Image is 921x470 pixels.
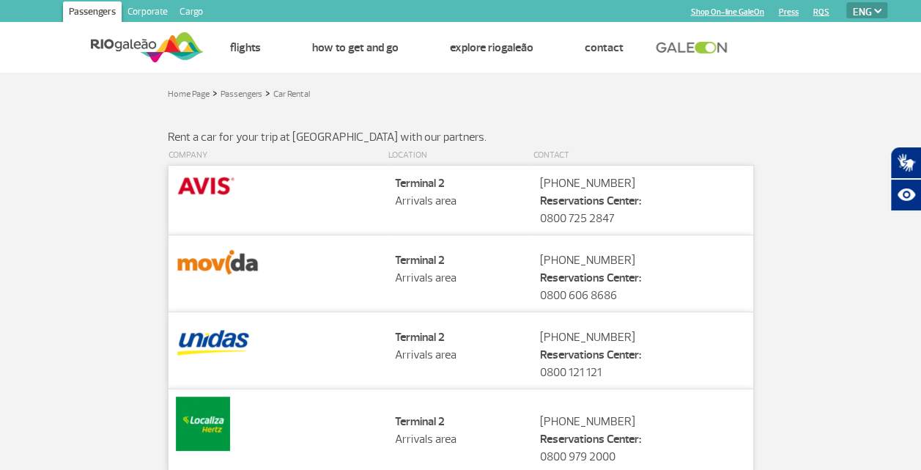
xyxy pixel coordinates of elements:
[63,1,122,25] a: Passengers
[311,40,398,55] a: How to get and go
[779,7,799,17] a: Press
[395,253,445,268] strong: Terminal 2
[176,173,237,198] img: Avis
[533,235,753,312] td: [PHONE_NUMBER] 0800 606 8686
[584,40,623,55] a: Contact
[540,194,641,208] strong: Reservations Center:
[395,414,445,429] strong: Terminal 2
[540,432,641,447] strong: Reservations Center:
[168,128,754,146] p: Rent a car for your trip at [GEOGRAPHIC_DATA] with our partners.
[265,84,270,101] a: >
[174,1,209,25] a: Cargo
[273,89,310,100] a: Car Rental
[533,146,753,166] th: CONTACT
[168,89,210,100] a: Home Page
[395,176,445,191] strong: Terminal 2
[168,146,388,166] th: COMPANY
[890,147,921,179] button: Abrir tradutor de língua de sinais.
[395,330,445,345] strong: Terminal 2
[449,40,533,55] a: Explore RIOgaleão
[388,235,533,312] td: Arrivals area
[813,7,829,17] a: RQS
[122,1,174,25] a: Corporate
[540,271,641,285] strong: Reservations Center:
[890,179,921,211] button: Abrir recursos assistivos.
[540,348,641,362] strong: Reservations Center:
[533,166,753,235] td: [PHONE_NUMBER] 0800 725 2847
[212,84,218,101] a: >
[533,312,753,389] td: [PHONE_NUMBER] 0800 121 121
[229,40,260,55] a: Flights
[221,89,262,100] a: Passengers
[388,312,533,389] td: Arrivals area
[176,397,230,451] img: Localiza
[176,243,260,282] img: Movida
[890,147,921,211] div: Plugin de acessibilidade da Hand Talk.
[691,7,764,17] a: Shop On-line GaleOn
[388,166,533,235] td: Arrivals area
[388,146,533,166] th: LOCATION
[176,320,251,359] img: Unidas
